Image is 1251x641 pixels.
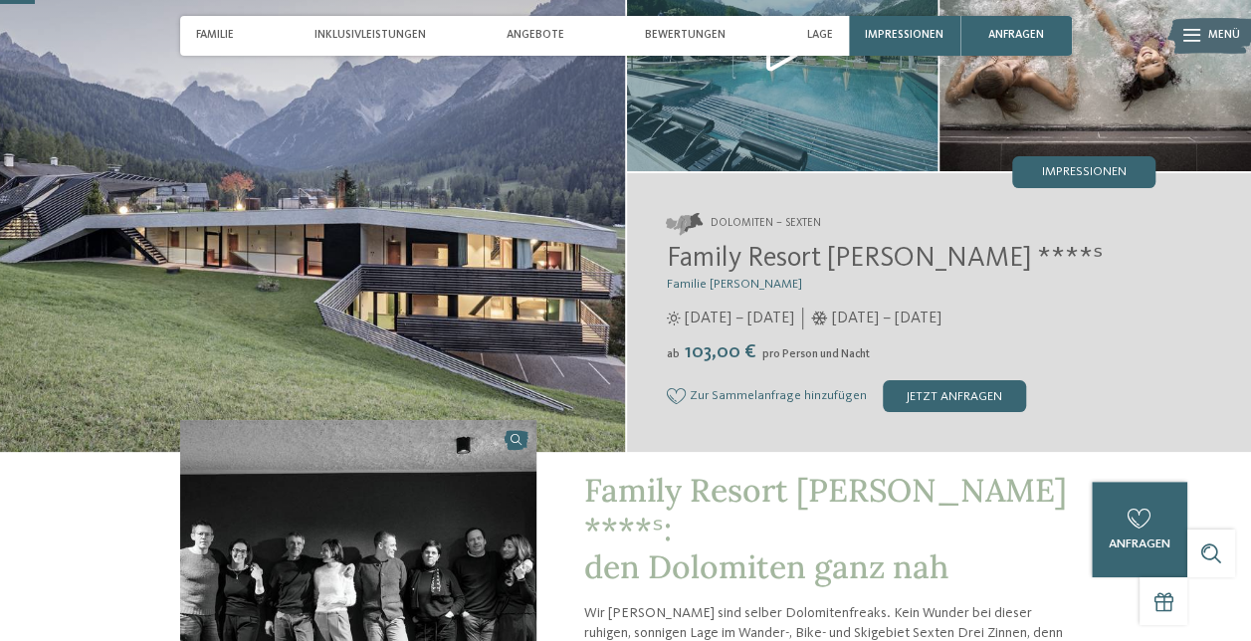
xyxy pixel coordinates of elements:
span: Lage [807,29,833,42]
span: Dolomiten – Sexten [711,216,821,232]
span: Familie [PERSON_NAME] [667,278,802,291]
span: pro Person und Nacht [762,348,870,360]
span: Inklusivleistungen [314,29,426,42]
span: 103,00 € [682,342,760,362]
span: Angebote [507,29,564,42]
span: [DATE] – [DATE] [832,308,941,329]
span: Family Resort [PERSON_NAME] ****ˢ: den Dolomiten ganz nah [584,470,1067,587]
i: Öffnungszeiten im Sommer [667,312,681,325]
div: jetzt anfragen [883,380,1026,412]
span: Impressionen [865,29,943,42]
i: Öffnungszeiten im Winter [811,312,828,325]
span: [DATE] – [DATE] [685,308,794,329]
span: Family Resort [PERSON_NAME] ****ˢ [667,245,1103,273]
span: anfragen [988,29,1044,42]
span: ab [667,348,680,360]
span: Familie [196,29,234,42]
span: Impressionen [1042,166,1127,179]
a: anfragen [1092,482,1187,577]
span: Bewertungen [645,29,726,42]
span: Zur Sammelanfrage hinzufügen [690,389,867,403]
span: anfragen [1109,537,1170,550]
